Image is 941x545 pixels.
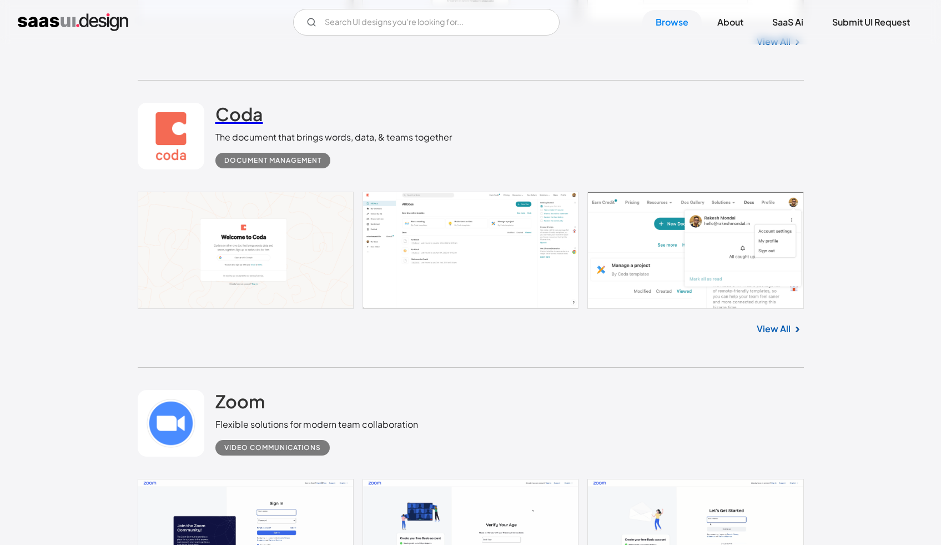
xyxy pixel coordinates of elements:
a: SaaS Ai [759,10,817,34]
a: Browse [642,10,702,34]
a: Submit UI Request [819,10,923,34]
input: Search UI designs you're looking for... [293,9,560,36]
a: View All [757,322,791,336]
h2: Zoom [215,390,265,412]
a: Coda [215,103,263,131]
a: home [18,13,128,31]
div: Flexible solutions for modern team collaboration [215,418,418,431]
h2: Coda [215,103,263,125]
a: About [704,10,757,34]
div: The document that brings words, data, & teams together [215,131,452,144]
div: Video Communications [224,441,321,454]
a: Zoom [215,390,265,418]
form: Email Form [293,9,560,36]
div: Document Management [224,154,321,167]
